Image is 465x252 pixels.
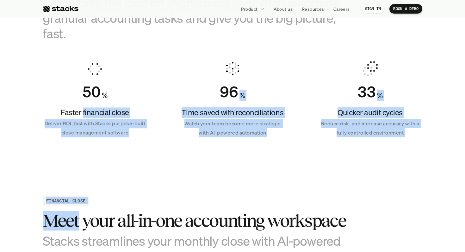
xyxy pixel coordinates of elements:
[180,107,285,118] h4: Time saved with reconciliations
[318,119,422,137] p: Reduce risk, and increase accuracy with a fully controlled environment
[365,7,381,11] p: SIGN IN
[43,211,359,231] h3: Meet your all-in-one accounting workspace
[220,83,238,101] div: Counter ends at 96
[75,146,102,151] a: Privacy Policy
[270,3,296,15] a: About us
[102,90,108,101] h4: %
[82,83,101,101] div: Counter ends at 50
[330,3,354,15] a: Careers
[180,119,285,137] p: Watch your team become more strategic with AI-powered automation
[241,6,258,12] p: Product
[46,197,85,204] h2: FINANCIAL CLOSE
[361,4,385,14] a: SIGN IN
[43,119,147,137] p: Deliver ROI, fast with Stacks purpose-built close management software
[43,107,147,118] h4: Faster financial close
[377,90,383,101] h4: %
[357,83,376,101] div: Counter ends at 33
[393,7,418,11] p: BOOK A DEMO
[318,107,422,118] h4: Quicker audit cycles
[298,3,328,15] a: Resources
[239,90,245,101] h4: %
[333,6,350,12] p: Careers
[389,4,422,14] a: BOOK A DEMO
[302,6,324,12] p: Resources
[274,6,293,12] p: About us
